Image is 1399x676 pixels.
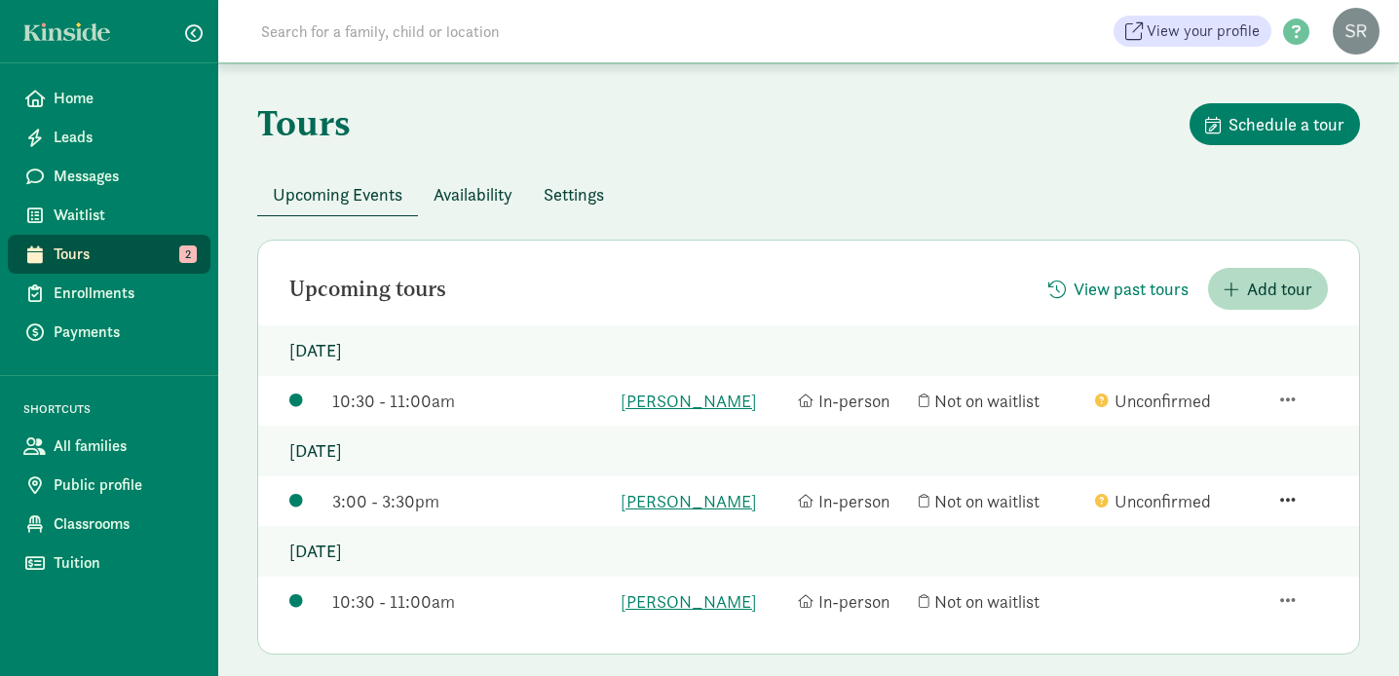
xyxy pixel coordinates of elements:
div: In-person [798,488,909,514]
a: Enrollments [8,274,210,313]
button: Add tour [1208,268,1328,310]
span: Settings [544,181,604,207]
a: [PERSON_NAME] [621,488,787,514]
a: Public profile [8,466,210,505]
div: Unconfirmed [1095,488,1262,514]
button: View past tours [1033,268,1204,310]
a: Classrooms [8,505,210,544]
a: [PERSON_NAME] [621,588,787,615]
a: Payments [8,313,210,352]
button: Schedule a tour [1190,103,1360,145]
span: Enrollments [54,282,195,305]
div: Not on waitlist [919,388,1085,414]
span: Payments [54,320,195,344]
div: Not on waitlist [919,488,1085,514]
span: View your profile [1147,19,1260,43]
a: Tours 2 [8,235,210,274]
a: View past tours [1033,279,1204,301]
div: Unconfirmed [1095,388,1262,414]
button: Upcoming Events [257,173,418,215]
input: Search for a family, child or location [249,12,796,51]
span: All families [54,434,195,458]
iframe: Chat Widget [1302,582,1399,676]
span: Home [54,87,195,110]
div: Not on waitlist [919,588,1085,615]
a: Tuition [8,544,210,582]
p: [DATE] [258,426,1359,476]
div: 3:00 - 3:30pm [332,488,611,514]
a: View your profile [1114,16,1271,47]
span: Tours [54,243,195,266]
span: Public profile [54,473,195,497]
a: Messages [8,157,210,196]
span: View past tours [1074,276,1189,302]
div: In-person [798,588,909,615]
span: Tuition [54,551,195,575]
span: Add tour [1247,276,1312,302]
span: Leads [54,126,195,149]
a: Waitlist [8,196,210,235]
p: [DATE] [258,526,1359,577]
span: Classrooms [54,512,195,536]
a: Home [8,79,210,118]
button: Settings [528,173,620,215]
span: Upcoming Events [273,181,402,207]
p: [DATE] [258,325,1359,376]
button: Availability [418,173,528,215]
span: 2 [179,245,197,263]
a: [PERSON_NAME] [621,388,787,414]
a: Leads [8,118,210,157]
h1: Tours [257,103,351,142]
span: Waitlist [54,204,195,227]
div: 10:30 - 11:00am [332,388,611,414]
div: In-person [798,388,909,414]
span: Messages [54,165,195,188]
span: Availability [434,181,512,207]
span: Schedule a tour [1229,111,1344,137]
h2: Upcoming tours [289,278,446,301]
div: 10:30 - 11:00am [332,588,611,615]
a: All families [8,427,210,466]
